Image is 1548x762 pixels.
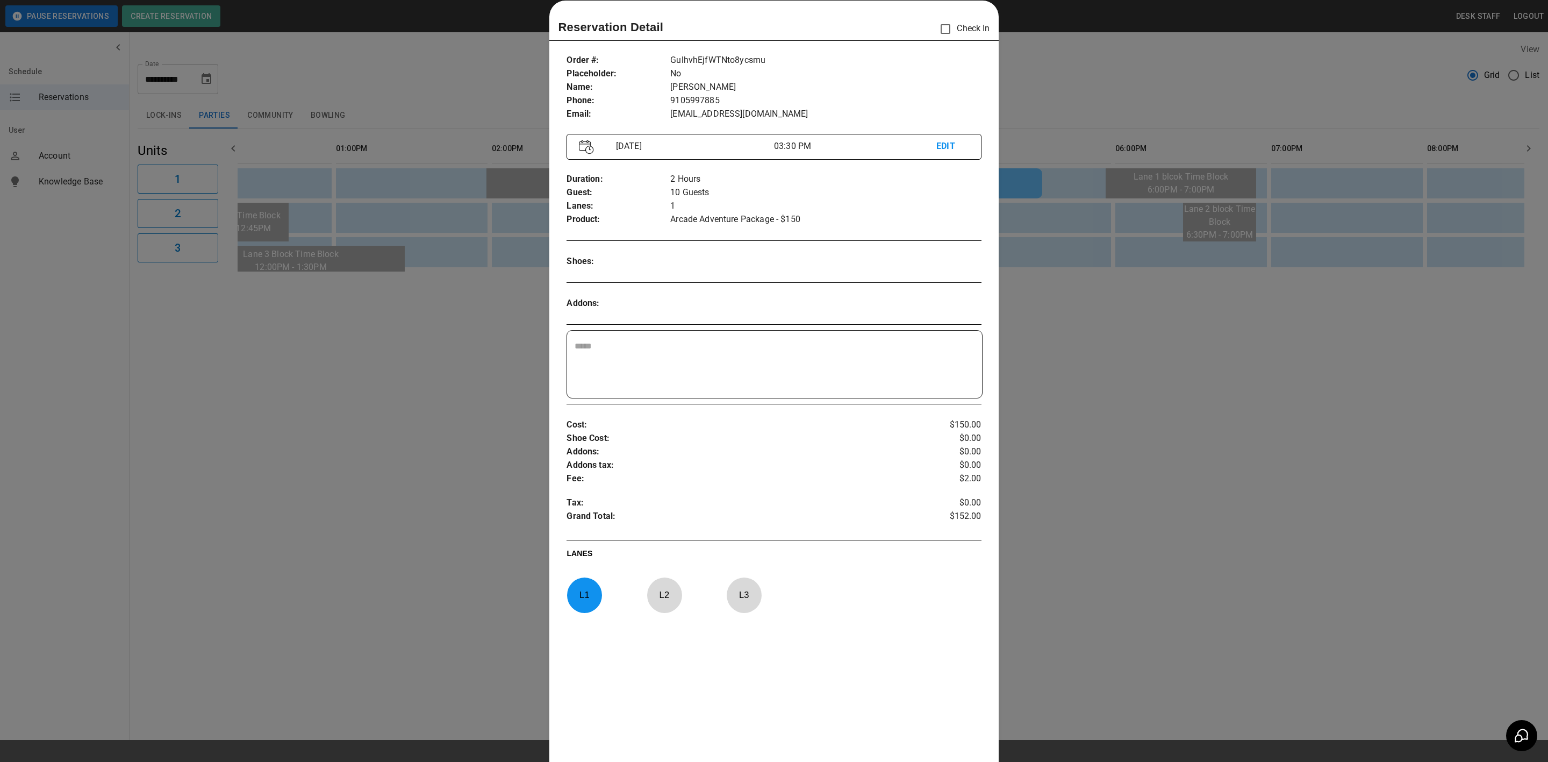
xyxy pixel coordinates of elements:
[670,108,981,121] p: [EMAIL_ADDRESS][DOMAIN_NAME]
[774,140,936,153] p: 03:30 PM
[912,445,981,459] p: $0.00
[567,67,670,81] p: Placeholder :
[567,582,602,608] p: L 1
[567,418,912,432] p: Cost :
[670,81,981,94] p: [PERSON_NAME]
[670,173,981,186] p: 2 Hours
[558,18,663,36] p: Reservation Detail
[567,54,670,67] p: Order # :
[579,140,594,154] img: Vector
[567,94,670,108] p: Phone :
[567,108,670,121] p: Email :
[567,496,912,510] p: Tax :
[670,94,981,108] p: 9105997885
[670,67,981,81] p: No
[567,255,670,268] p: Shoes :
[912,432,981,445] p: $0.00
[912,496,981,510] p: $0.00
[647,582,682,608] p: L 2
[670,213,981,226] p: Arcade Adventure Package - $150
[670,200,981,213] p: 1
[670,186,981,200] p: 10 Guests
[567,81,670,94] p: Name :
[567,548,981,563] p: LANES
[567,472,912,486] p: Fee :
[912,472,981,486] p: $2.00
[567,213,670,226] p: Product :
[912,510,981,526] p: $152.00
[567,432,912,445] p: Shoe Cost :
[912,459,981,472] p: $0.00
[567,459,912,472] p: Addons tax :
[567,445,912,459] p: Addons :
[612,140,774,153] p: [DATE]
[670,54,981,67] p: GulhvhEjfWTNto8ycsmu
[912,418,981,432] p: $150.00
[567,173,670,186] p: Duration :
[567,297,670,310] p: Addons :
[936,140,969,153] p: EDIT
[726,582,762,608] p: L 3
[567,200,670,213] p: Lanes :
[567,510,912,526] p: Grand Total :
[934,18,990,40] p: Check In
[567,186,670,200] p: Guest :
